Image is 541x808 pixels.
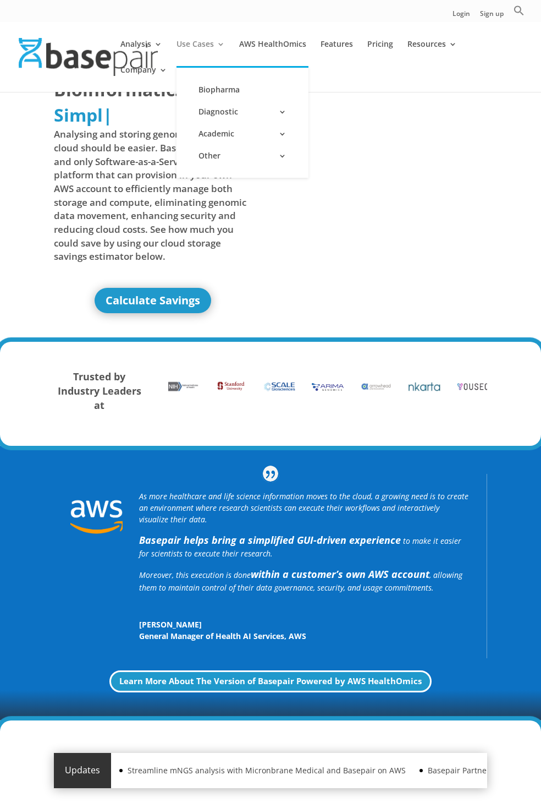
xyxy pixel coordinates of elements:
[514,5,525,16] svg: Search
[120,40,162,66] a: Analysis
[109,670,432,693] a: Learn More About The Version of Basepair Powered by AWS HealthOmics
[452,9,470,18] span: Login
[251,567,429,581] span: within a customer’s own AWS account
[367,40,393,66] a: Pricing
[176,39,214,49] span: Use Cases
[139,619,202,630] span: [PERSON_NAME]
[239,39,306,49] span: AWS HealthOmics
[120,64,156,75] span: Company
[139,631,284,641] span: General Manager of Health AI Services
[103,103,113,127] span: |
[407,40,457,66] a: Resources
[65,764,100,776] span: Updates
[198,150,220,161] span: Other
[58,370,141,412] span: Trusted by Industry Leaders at
[452,10,470,22] a: Login
[176,40,225,66] a: Use Cases
[19,38,158,76] img: Basepair
[514,5,525,22] a: Search Icon Link
[289,631,306,641] span: AWS
[187,123,297,145] a: Academic
[367,39,393,49] span: Pricing
[187,79,297,101] a: Biopharma
[139,533,401,547] span: Basepair helps bring a simplified GUI-driven experience
[198,128,234,139] span: Academic
[139,570,251,580] span: Moreover, this execution is done
[54,78,189,101] span: Bioinformatics,
[119,675,422,686] span: Learn More About The Version of Basepair Powered by AWS HealthOmics
[480,10,504,22] a: Sign up
[480,9,504,18] span: Sign up
[321,40,353,66] a: Features
[239,40,306,66] a: AWS HealthOmics
[54,128,247,263] span: Analysing and storing genomic data in the cloud should be easier. Basepair is the first and only ...
[139,570,462,593] span: , allowing them to maintain control of their data governance, security, and usage commitments.
[139,491,468,525] span: As more healthcare and life science information moves to the cloud, a growing need is to create a...
[407,39,446,49] span: Resources
[330,729,528,795] iframe: Drift Widget Chat Controller
[120,39,151,49] span: Analysis
[139,536,461,559] span: to make it easier for scientists to execute their research.
[106,293,200,308] span: Calculate Savings
[120,66,167,92] a: Company
[95,288,211,313] a: Calculate Savings
[321,39,353,49] span: Features
[187,101,297,123] a: Diagnostic
[274,77,472,188] iframe: Basepair - NGS Analysis Simplified
[187,145,297,167] a: Other
[198,106,238,117] span: Diagnostic
[181,64,216,75] span: Free Trial
[284,631,286,641] span: ,
[198,84,240,95] span: Biopharma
